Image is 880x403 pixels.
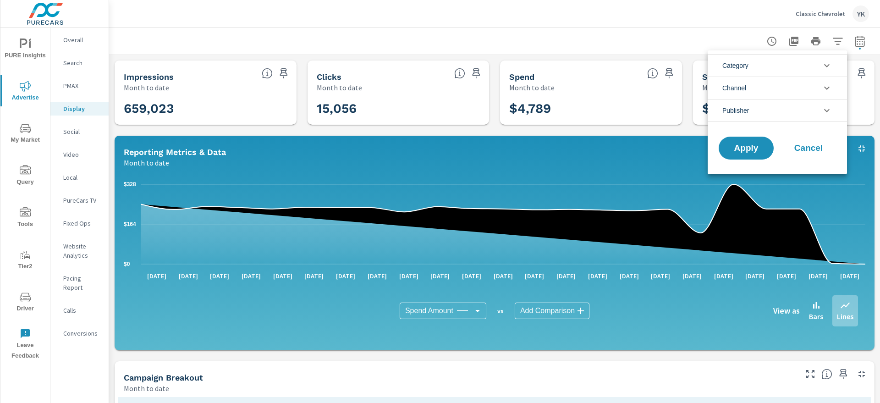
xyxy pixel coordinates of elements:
ul: filter options [708,50,847,126]
span: Publisher [722,99,749,121]
button: Cancel [781,137,836,160]
span: Cancel [790,144,827,152]
button: Apply [719,137,774,160]
span: Category [722,55,748,77]
span: Apply [728,144,764,152]
span: Channel [722,77,746,99]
